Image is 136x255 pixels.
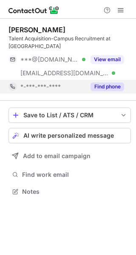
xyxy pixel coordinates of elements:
span: ***@[DOMAIN_NAME] [20,56,79,63]
button: AI write personalized message [8,128,131,143]
span: Add to email campaign [23,153,91,159]
span: Notes [22,188,127,195]
button: Find work email [8,169,131,181]
button: save-profile-one-click [8,108,131,123]
div: [PERSON_NAME] [8,25,65,34]
div: Save to List / ATS / CRM [23,112,116,119]
button: Add to email campaign [8,148,131,164]
button: Notes [8,186,131,198]
img: ContactOut v5.3.10 [8,5,59,15]
span: Find work email [22,171,127,178]
div: Talent Acquisition-Campus Recruitment at [GEOGRAPHIC_DATA] [8,35,131,50]
span: AI write personalized message [23,132,114,139]
button: Reveal Button [91,82,124,91]
button: Reveal Button [91,55,124,64]
span: [EMAIL_ADDRESS][DOMAIN_NAME] [20,69,109,77]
